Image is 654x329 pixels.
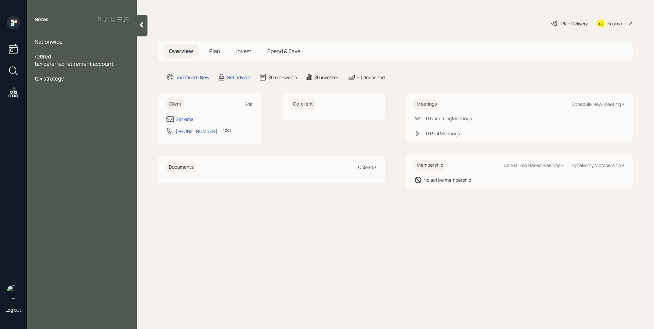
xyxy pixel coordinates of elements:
div: 0 Past Meeting s [426,130,460,137]
img: retirable_logo.png [7,285,20,299]
h6: Meetings [414,99,439,110]
div: 0 Upcoming Meeting s [426,115,472,122]
div: Digital-only Membership + [570,162,625,168]
div: $0 net-worth [268,74,297,81]
h6: Co-client [290,99,316,110]
div: Schedule New Meeting + [572,101,625,107]
span: tax strategy [35,75,64,82]
div: Set email [176,116,196,123]
span: retired [35,53,51,60]
h6: Membership [414,160,446,171]
div: Edit [245,101,253,107]
span: Nationwide [35,38,62,45]
div: Log out [5,307,21,313]
span: Spend & Save [267,47,300,55]
div: Upload + [358,164,377,170]
span: Plan [209,47,220,55]
h6: Documents [166,162,196,173]
div: Plan Delivery [561,20,588,27]
div: [PHONE_NUMBER] [176,128,217,135]
h6: Client [166,99,184,110]
div: Kustomer [607,20,628,27]
div: Set advisor [227,74,251,81]
label: Notes [35,16,48,23]
span: Overview [169,47,193,55]
div: CST [223,127,232,134]
div: No active membership [423,176,471,183]
div: $0 deposited [357,74,385,81]
div: Annual Fee Based Planning + [504,162,564,168]
span: Invest [236,47,251,55]
span: tax deferred retirement account - [35,60,117,67]
div: $0 invested [314,74,339,81]
div: undefined · New [176,74,210,81]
